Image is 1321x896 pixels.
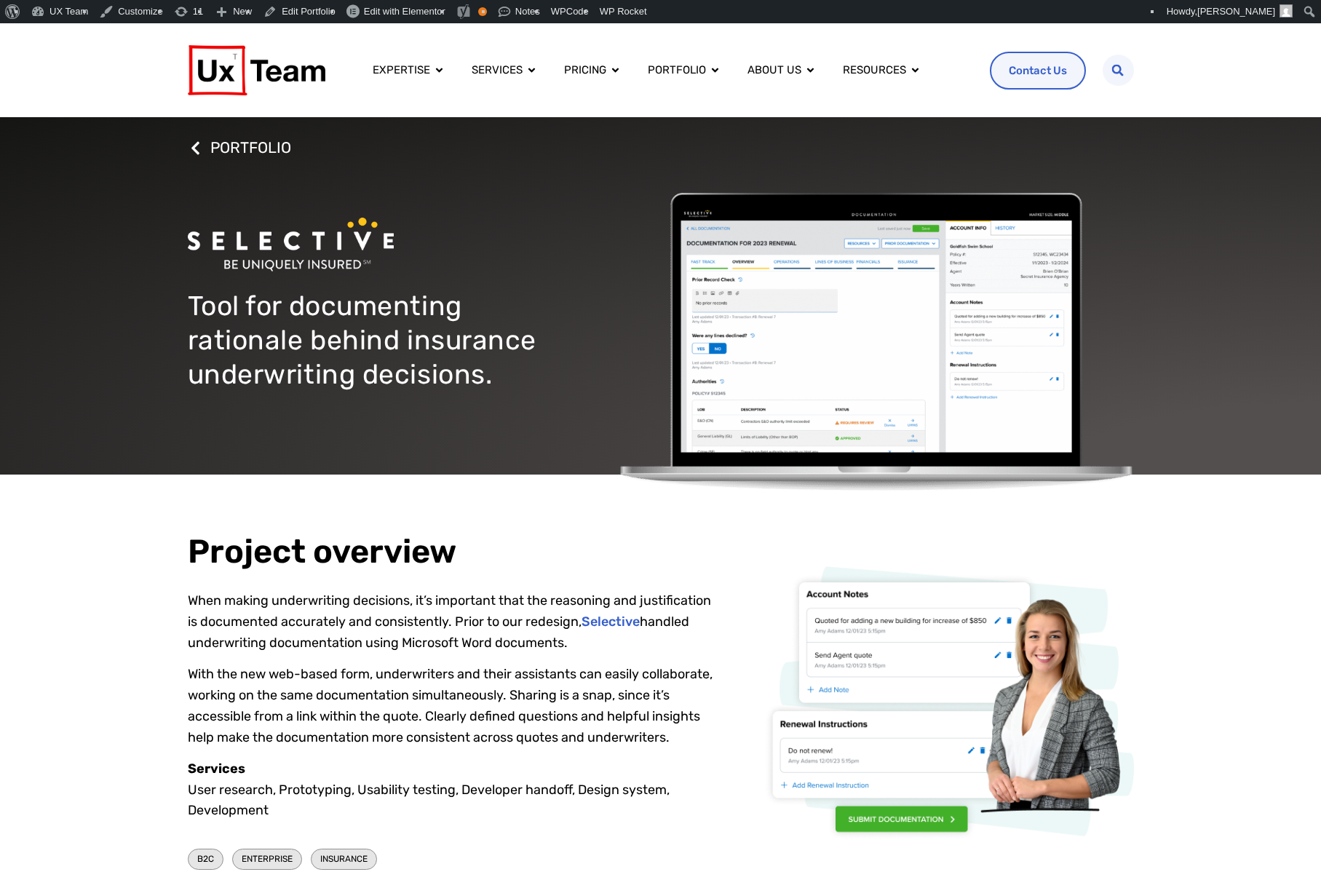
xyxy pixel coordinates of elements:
span: ENTERPRISE [242,852,293,866]
iframe: Chat Widget [1248,826,1321,896]
a: Selective [582,614,640,630]
div: Menu Toggle [361,52,978,88]
a: Pricing [564,62,606,79]
a: About us [747,62,801,79]
img: Selective Insurance logo [188,218,394,271]
span: PORTFOLIO [207,135,291,160]
div: Search [1103,55,1134,86]
a: Contact Us [990,52,1086,90]
a: B2C [188,844,223,875]
strong: Services [188,761,245,777]
h2: Project overview [188,533,718,571]
a: Services [472,62,523,79]
nav: Menu [361,52,978,88]
a: Expertise [373,62,430,79]
p: When making underwriting decisions, it’s important that the reasoning and justification is docume... [188,590,718,653]
span: Edit with Elementor [364,6,445,17]
a: Resources [843,62,906,79]
img: UX Team Logo [188,45,325,95]
span: INSURANCE [320,852,368,866]
span: B2C [197,852,214,866]
span: [PERSON_NAME] [1197,6,1275,17]
div: OK [478,7,487,16]
a: INSURANCE [311,844,377,875]
p: User research, Prototyping, Usability testing, Developer handoff, Design system, Development [188,758,718,821]
span: Contact Us [1009,62,1067,79]
a: ENTERPRISE [232,844,302,875]
p: With the new web-based form, underwriters and their assistants can easily collaborate, working on... [188,664,718,748]
h1: Tool for documenting rationale behind insurance underwriting decisions. [188,289,557,391]
a: Portfolio [648,62,706,79]
a: PORTFOLIO [188,132,291,164]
